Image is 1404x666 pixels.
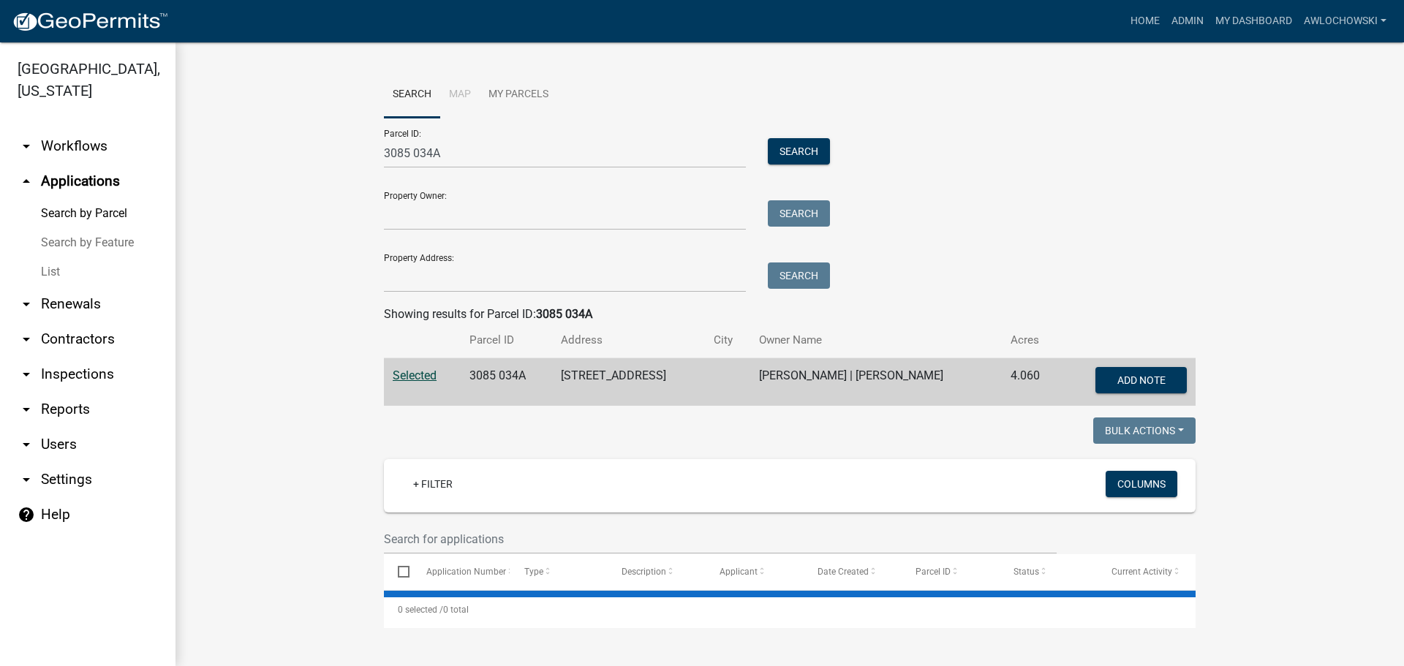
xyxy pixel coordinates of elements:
datatable-header-cell: Status [1000,554,1098,589]
a: Home [1125,7,1166,35]
a: Search [384,72,440,118]
span: Type [524,567,543,577]
th: Parcel ID [461,323,553,357]
span: Description [622,567,666,577]
i: arrow_drop_down [18,137,35,155]
strong: 3085 034A [536,307,592,321]
a: My Parcels [480,72,557,118]
button: Search [768,262,830,289]
td: 3085 034A [461,358,553,406]
a: + Filter [401,471,464,497]
i: arrow_drop_down [18,436,35,453]
span: Applicant [720,567,758,577]
i: arrow_drop_down [18,401,35,418]
a: Admin [1166,7,1209,35]
span: Current Activity [1111,567,1172,577]
button: Search [768,138,830,164]
i: help [18,506,35,523]
i: arrow_drop_up [18,173,35,190]
span: Status [1014,567,1039,577]
span: Date Created [818,567,869,577]
datatable-header-cell: Date Created [804,554,902,589]
i: arrow_drop_down [18,471,35,488]
datatable-header-cell: Application Number [412,554,510,589]
button: Columns [1106,471,1177,497]
datatable-header-cell: Select [384,554,412,589]
button: Search [768,200,830,227]
i: arrow_drop_down [18,330,35,348]
th: Owner Name [750,323,1001,357]
a: My Dashboard [1209,7,1298,35]
button: Bulk Actions [1093,417,1196,444]
input: Search for applications [384,524,1057,554]
th: Acres [1002,323,1060,357]
span: Application Number [426,567,506,577]
datatable-header-cell: Parcel ID [902,554,1000,589]
i: arrow_drop_down [18,295,35,313]
a: Selected [393,368,437,382]
div: Showing results for Parcel ID: [384,306,1196,323]
span: Parcel ID [916,567,951,577]
span: 0 selected / [398,605,443,615]
div: 0 total [384,591,1196,628]
datatable-header-cell: Description [608,554,706,589]
datatable-header-cell: Current Activity [1098,554,1196,589]
span: Add Note [1117,374,1165,386]
datatable-header-cell: Type [510,554,608,589]
datatable-header-cell: Applicant [706,554,804,589]
td: [STREET_ADDRESS] [552,358,705,406]
td: 4.060 [1002,358,1060,406]
a: awlochowski [1298,7,1392,35]
i: arrow_drop_down [18,366,35,383]
button: Add Note [1095,367,1187,393]
th: City [705,323,750,357]
th: Address [552,323,705,357]
td: [PERSON_NAME] | [PERSON_NAME] [750,358,1001,406]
